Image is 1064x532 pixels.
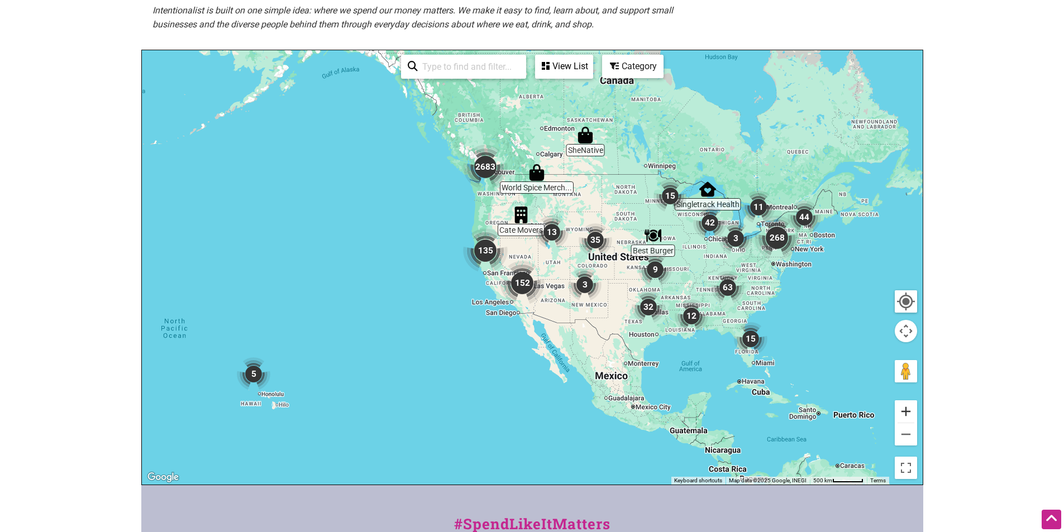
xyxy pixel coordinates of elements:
[755,215,799,260] div: 268
[719,222,752,255] div: 3
[734,322,767,356] div: 15
[577,127,594,143] div: SheNative
[895,400,917,423] button: Zoom in
[568,268,602,301] div: 3
[699,181,716,198] div: Singletrack Health
[813,477,832,483] span: 500 km
[675,299,708,333] div: 12
[653,179,687,213] div: 15
[152,5,673,30] em: Intentionalist is built on one simple idea: where we spend our money matters. We make it easy to ...
[645,227,661,244] div: Best Burger
[535,215,569,249] div: 13
[632,290,665,324] div: 32
[638,253,672,286] div: 9
[674,477,722,485] button: Keyboard shortcuts
[579,223,612,257] div: 35
[418,56,519,78] input: Type to find and filter...
[895,423,917,445] button: Zoom out
[513,207,529,223] div: Cate Movers
[463,145,508,189] div: 2683
[788,200,821,234] div: 44
[894,456,918,480] button: Toggle fullscreen view
[1042,510,1061,529] div: Scroll Back to Top
[870,477,886,483] a: Terms (opens in new tab)
[895,290,917,313] button: Your Location
[145,470,182,485] img: Google
[895,320,917,342] button: Map camera controls
[463,228,508,273] div: 135
[729,477,807,483] span: Map data ©2025 Google, INEGI
[602,55,664,78] div: Filter by category
[742,190,775,224] div: 11
[528,164,545,181] div: World Spice Merchants
[810,477,867,485] button: Map Scale: 500 km per 52 pixels
[145,470,182,485] a: Open this area in Google Maps (opens a new window)
[895,360,917,382] button: Drag Pegman onto the map to open Street View
[500,261,545,305] div: 152
[711,271,745,304] div: 63
[693,206,727,239] div: 42
[401,55,526,79] div: Type to search and filter
[237,357,270,391] div: 5
[603,56,662,77] div: Category
[535,55,593,79] div: See a list of the visible businesses
[536,56,592,77] div: View List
